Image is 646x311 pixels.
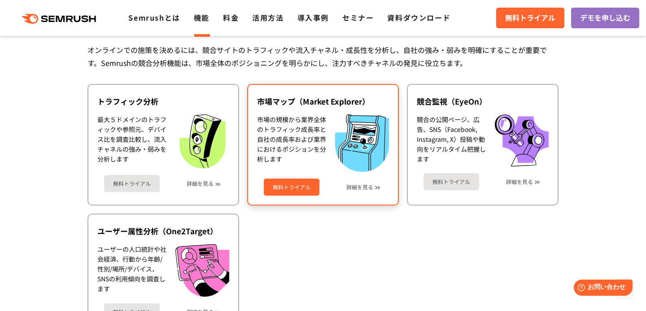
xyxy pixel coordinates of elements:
[423,173,479,190] a: 無料トライアル
[297,12,329,23] a: 導入事例
[571,8,639,28] a: デモを申し込む
[257,96,389,107] div: 市場マップ（Market Explorer）
[346,184,373,190] a: 詳細を見る
[104,175,160,192] a: 無料トライアル
[87,44,559,70] div: オンラインでの施策を決めるには、競合サイトのトラフィックや流入チャネル・成長性を分析し、自社の強み・弱みを明確にすることが重要です。Semrushの競合分析機能は、市場全体のポジショニングを明ら...
[335,114,389,171] img: 市場マップ（Market Explorer）
[97,244,166,297] div: ユーザーの人口統計や社会経済、行動から年齢/性別/場所/デバイス、SNSの利用傾向を調査します
[342,12,374,23] a: セミナー
[194,12,210,23] a: 機能
[97,114,166,168] div: 最大５ドメインのトラフィックや参照元、デバイス比を調査比較し、流入チャネルの強み・弱みを分析します
[505,12,555,24] span: 無料トライアル
[128,12,180,23] a: Semrushとは
[506,179,533,185] a: 詳細を見る
[187,180,214,187] a: 詳細を見る
[580,12,630,24] span: デモを申し込む
[97,96,229,107] div: トラフィック分析
[257,114,326,171] div: 市場の規模から業界全体のトラフィック成長率と自社の成長率および業界におけるポジションを分析します
[496,8,564,28] a: 無料トライアル
[264,179,319,196] a: 無料トライアル
[252,12,284,23] a: 活用方法
[495,114,549,166] img: 競合監視（EyeOn）
[223,12,239,23] a: 料金
[97,226,229,237] div: ユーザー属性分析（One2Target）
[417,114,486,166] div: 競合の公開ページ、広告、SNS（Facebook, Instagram, X）投稿や動向をリアルタイム把握します
[417,96,549,107] div: 競合監視（EyeOn）
[175,244,229,297] img: ユーザー属性分析（One2Target）
[566,276,636,301] iframe: Help widget launcher
[175,114,229,168] img: トラフィック分析
[387,12,450,23] a: 資料ダウンロード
